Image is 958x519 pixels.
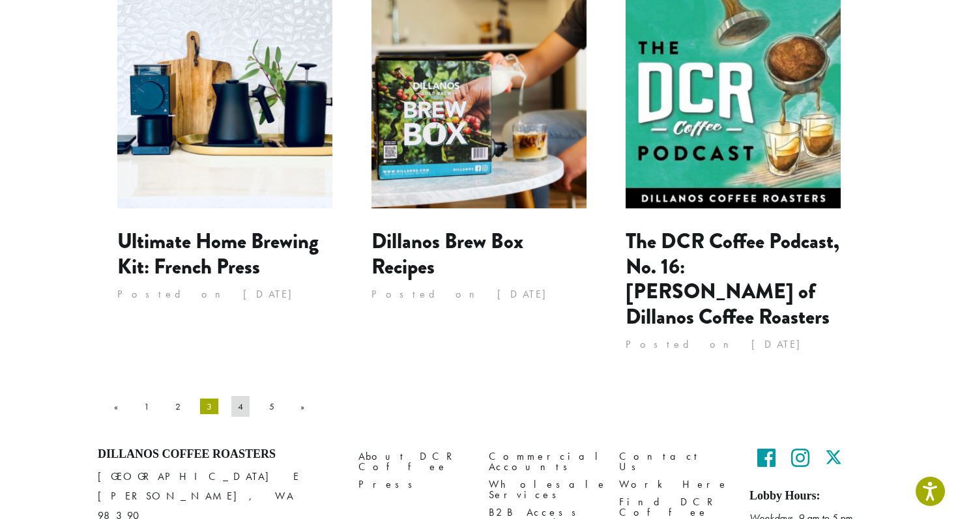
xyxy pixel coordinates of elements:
a: About DCR Coffee [358,447,469,475]
a: Dillanos Brew Box Recipes [371,226,523,281]
h5: Lobby Hours: [749,489,860,503]
p: Posted on [DATE] [117,285,332,304]
a: The DCR Coffee Podcast, No. 16: [PERSON_NAME] of Dillanos Coffee Roasters [626,226,839,331]
a: Page 5 [263,396,281,417]
span: Page 3 [200,399,218,414]
a: Page 2 [169,396,187,417]
a: Wholesale Services [489,476,600,504]
a: Press [358,476,469,494]
a: Page 1 [138,396,156,417]
p: Posted on [DATE] [371,285,587,304]
a: Page 4 [231,396,250,417]
a: » [294,396,311,417]
p: Posted on [DATE] [626,335,841,354]
a: Contact Us [619,447,730,475]
a: « [108,396,124,417]
h4: Dillanos Coffee Roasters [98,447,339,462]
a: Commercial Accounts [489,447,600,475]
a: Ultimate Home Brewing Kit: French Press [117,226,319,281]
a: Work Here [619,476,730,494]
